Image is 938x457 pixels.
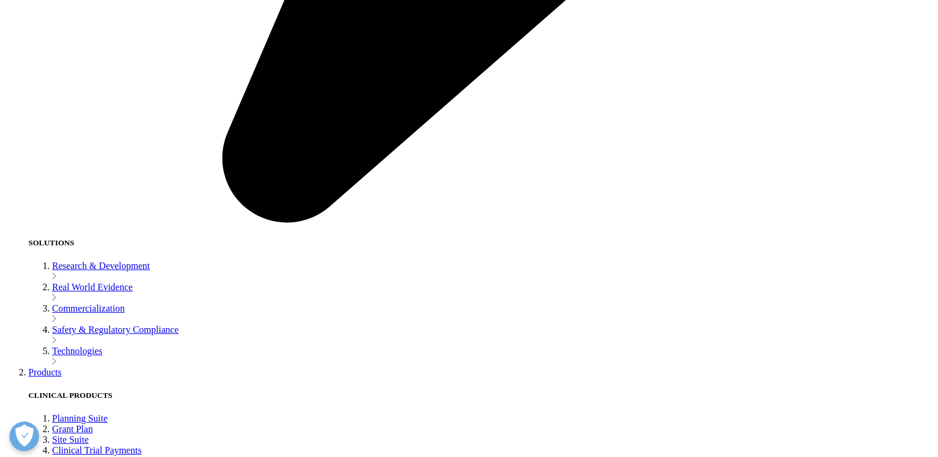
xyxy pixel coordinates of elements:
[28,391,933,400] h5: CLINICAL PRODUCTS
[52,413,108,423] a: Planning Suite
[52,435,89,445] a: Site Suite
[28,367,62,377] a: Products
[52,445,141,455] a: Clinical Trial Payments
[52,261,150,271] a: Research & Development
[28,238,933,248] h5: SOLUTIONS
[52,346,102,356] a: Technologies
[52,282,133,292] a: Real World Evidence
[52,303,125,313] a: Commercialization
[9,422,39,451] button: Abrir preferencias
[52,325,179,335] a: Safety & Regulatory Compliance
[52,424,93,434] a: Grant Plan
